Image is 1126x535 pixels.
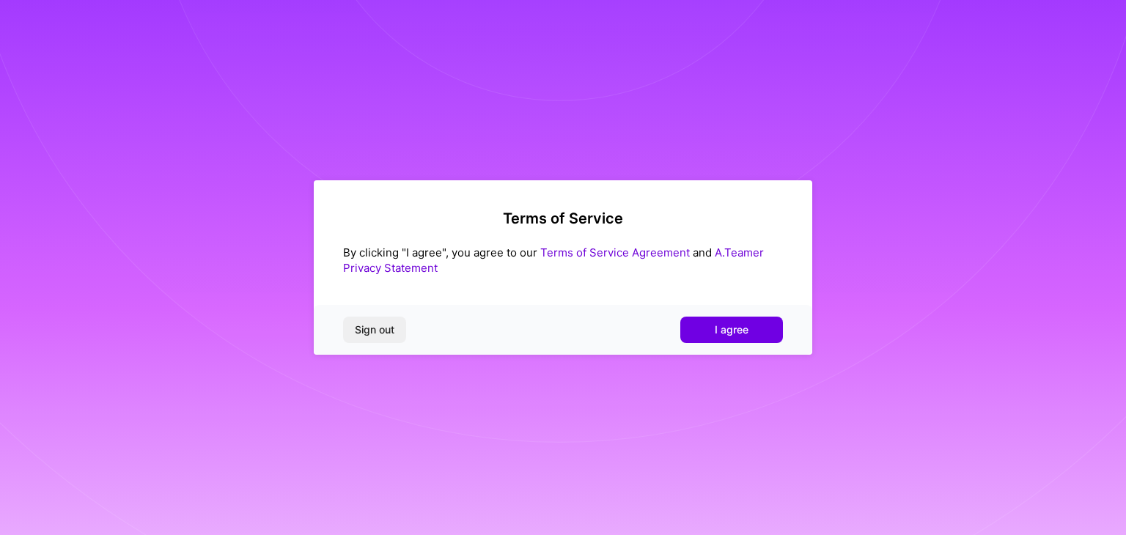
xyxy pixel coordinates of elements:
button: I agree [680,317,783,343]
h2: Terms of Service [343,210,783,227]
div: By clicking "I agree", you agree to our and [343,245,783,276]
span: I agree [715,322,748,337]
a: Terms of Service Agreement [540,246,690,259]
button: Sign out [343,317,406,343]
span: Sign out [355,322,394,337]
